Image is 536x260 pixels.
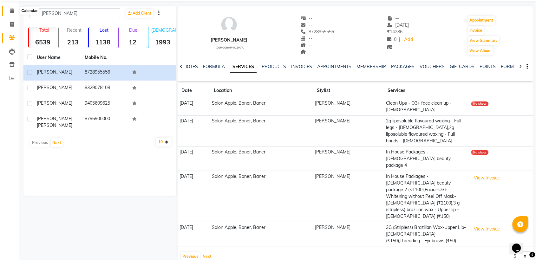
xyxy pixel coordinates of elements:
[178,98,210,116] td: [DATE]
[317,64,351,69] a: APPOINTMENTS
[120,27,147,33] p: Due
[210,98,313,116] td: Salon Apple, Baner, Baner
[471,101,488,106] div: No show
[300,22,312,28] span: --
[313,115,384,146] td: [PERSON_NAME]
[387,29,402,35] span: 14286
[184,64,198,69] a: NOTES
[387,29,390,35] span: ₹
[37,85,72,90] span: [PERSON_NAME]
[468,46,493,55] button: View Album
[384,171,469,222] td: In House Packages - [DEMOGRAPHIC_DATA] beauty package 2 (₹1100),Facial-O3+ Whitening without Peel...
[33,50,81,65] th: User Name
[501,64,517,69] a: FORMS
[230,61,257,73] a: SERVICES
[81,65,129,81] td: 8728955556
[387,36,396,42] span: 0
[37,69,72,75] span: [PERSON_NAME]
[300,49,312,55] span: --
[29,8,120,18] input: Search by Name/Mobile/Email/Code
[300,29,334,35] span: 8728955556
[480,64,496,69] a: POINTS
[313,146,384,171] td: [PERSON_NAME]
[210,146,313,171] td: Salon Apple, Baner, Baner
[219,15,239,34] img: avatar
[37,116,72,121] span: [PERSON_NAME]
[37,100,72,106] span: [PERSON_NAME]
[384,83,469,98] th: Services
[468,36,499,45] button: View Summary
[384,146,469,171] td: In House Packages - [DEMOGRAPHIC_DATA] beauty package 4
[313,83,384,98] th: Stylist
[81,96,129,112] td: 9405609625
[468,26,484,35] button: Invoice
[91,27,117,33] p: Lost
[509,235,530,254] iframe: chat widget
[29,38,57,46] strong: 6539
[313,171,384,222] td: [PERSON_NAME]
[384,222,469,246] td: 3G (Stripless) Brazilian Wax-Upper Lip-[DEMOGRAPHIC_DATA] (₹150),Threading - Eyebrows (₹50)
[31,27,57,33] p: Total
[313,222,384,246] td: [PERSON_NAME]
[300,42,312,48] span: --
[81,81,129,96] td: 8329078108
[313,98,384,116] td: [PERSON_NAME]
[387,22,409,28] span: [DATE]
[262,64,286,69] a: PRODUCTS
[211,37,247,43] div: [PERSON_NAME]
[178,171,210,222] td: [DATE]
[178,222,210,246] td: [DATE]
[420,64,445,69] a: VOUCHERS
[384,115,469,146] td: 2g liposoluble flavoured waxing - Full legs - [DEMOGRAPHIC_DATA],2g liposoluble flavoured waxing ...
[471,173,503,183] button: View Invoice
[148,38,176,46] strong: 1993
[387,16,399,21] span: --
[61,27,87,33] p: Recent
[210,83,313,98] th: Location
[356,64,386,69] a: MEMBERSHIP
[391,64,415,69] a: PACKAGES
[216,46,245,49] span: [DEMOGRAPHIC_DATA]
[399,36,400,43] span: |
[300,36,312,41] span: --
[126,9,153,18] a: Add Client
[450,64,474,69] a: GIFTCARDS
[51,138,63,147] button: Next
[20,7,39,15] div: Calendar
[151,27,176,33] p: [DEMOGRAPHIC_DATA]
[81,50,129,65] th: Mobile No.
[178,146,210,171] td: [DATE]
[210,115,313,146] td: Salon Apple, Baner, Baner
[81,112,129,133] td: 8796900000
[403,35,414,44] a: Add
[89,38,117,46] strong: 1138
[178,83,210,98] th: Date
[300,16,312,21] span: --
[384,98,469,116] td: Clean Ups - O3+ face clean up - [DEMOGRAPHIC_DATA]
[37,122,72,128] span: [PERSON_NAME]
[468,16,495,25] button: Appointment
[210,222,313,246] td: Salon Apple, Baner, Baner
[203,64,225,69] a: FORMULA
[471,150,488,155] div: No show
[291,64,312,69] a: INVOICES
[210,171,313,222] td: Salon Apple, Baner, Baner
[471,224,503,234] button: View Invoice
[178,115,210,146] td: [DATE]
[59,38,87,46] strong: 213
[119,38,147,46] strong: 12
